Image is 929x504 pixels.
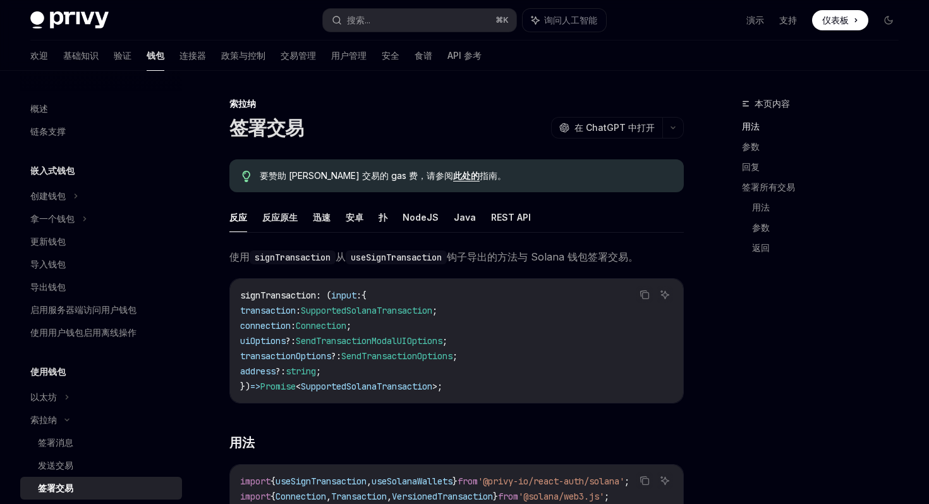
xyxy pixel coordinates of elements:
[346,202,363,232] button: 安卓
[30,11,109,29] img: 深色标志
[604,491,609,502] span: ;
[20,431,182,454] a: 签署消息
[240,320,291,331] span: connection
[30,103,48,114] font: 概述
[301,381,432,392] span: SupportedSolanaTransaction
[229,98,256,109] font: 索拉纳
[372,476,452,487] span: useSolanaWallets
[403,212,439,223] font: NodeJS
[454,202,476,232] button: Java
[544,15,597,25] font: 询问人工智能
[657,286,673,303] button: 询问人工智能
[179,50,206,61] font: 连接器
[331,350,341,362] span: ?:
[316,366,321,377] span: ;
[313,212,331,223] font: 迅速
[38,482,73,493] font: 签署交易
[551,117,662,138] button: 在 ChatGPT 中打开
[432,305,437,316] span: ;
[624,476,629,487] span: ;
[179,40,206,71] a: 连接器
[30,236,66,247] font: 更新钱包
[296,305,301,316] span: :
[742,141,760,152] font: 参数
[480,170,506,181] font: 指南。
[262,202,298,232] button: 反应原生
[30,391,57,402] font: 以太坊
[742,137,909,157] a: 参数
[336,250,346,263] font: 从
[276,491,326,502] span: Connection
[229,212,247,223] font: 反应
[30,213,75,224] font: 拿一个钱包
[367,476,372,487] span: ,
[346,320,351,331] span: ;
[30,165,75,176] font: 嵌入式钱包
[221,50,265,61] font: 政策与控制
[30,126,66,137] font: 链条支撑
[822,15,849,25] font: 仪表板
[878,10,899,30] button: 切换暗模式
[286,366,316,377] span: string
[221,40,265,71] a: 政策与控制
[301,305,432,316] span: SupportedSolanaTransaction
[38,460,73,470] font: 发送交易
[523,9,606,32] button: 询问人工智能
[250,250,336,264] code: signTransaction
[20,298,182,321] a: 启用服务器端访问用户钱包
[20,253,182,276] a: 导入钱包
[20,120,182,143] a: 链条支撑
[742,121,760,132] font: 用法
[240,381,250,392] span: })
[30,304,137,315] font: 启用服务器端访问用户钱包
[326,491,331,502] span: ,
[387,491,392,502] span: ,
[20,477,182,500] a: 签署交易
[382,40,399,71] a: 安全
[291,320,296,331] span: :
[20,321,182,344] a: 使用用户钱包启用离线操作
[812,10,868,30] a: 仪表板
[63,40,99,71] a: 基础知识
[752,197,909,218] a: 用法
[147,40,164,71] a: 钱包
[392,491,493,502] span: VersionedTransaction
[30,190,66,201] font: 创建钱包
[742,161,760,172] font: 回复
[746,15,764,25] font: 演示
[478,476,624,487] span: '@privy-io/react-auth/solana'
[752,202,770,212] font: 用法
[432,381,437,392] span: >
[30,50,48,61] font: 欢迎
[30,414,57,425] font: 索拉纳
[752,238,909,258] a: 返回
[331,40,367,71] a: 用户管理
[229,435,254,450] font: 用法
[63,50,99,61] font: 基础知识
[240,305,296,316] span: transaction
[495,15,503,25] font: ⌘
[657,472,673,489] button: 询问人工智能
[240,476,270,487] span: import
[323,9,516,32] button: 搜索...⌘K
[493,491,498,502] span: }
[296,320,346,331] span: Connection
[447,40,482,71] a: API 参考
[356,290,361,301] span: :
[518,491,604,502] span: '@solana/web3.js'
[296,335,442,347] span: SendTransactionModalUIOptions
[361,290,367,301] span: {
[240,491,270,502] span: import
[240,366,276,377] span: address
[20,230,182,253] a: 更新钱包
[453,170,480,181] a: 此处的
[281,40,316,71] a: 交易管理
[270,476,276,487] span: {
[379,202,387,232] button: 扑
[382,50,399,61] font: 安全
[752,242,770,253] font: 返回
[240,290,316,301] span: signTransaction
[313,202,331,232] button: 迅速
[240,350,331,362] span: transactionOptions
